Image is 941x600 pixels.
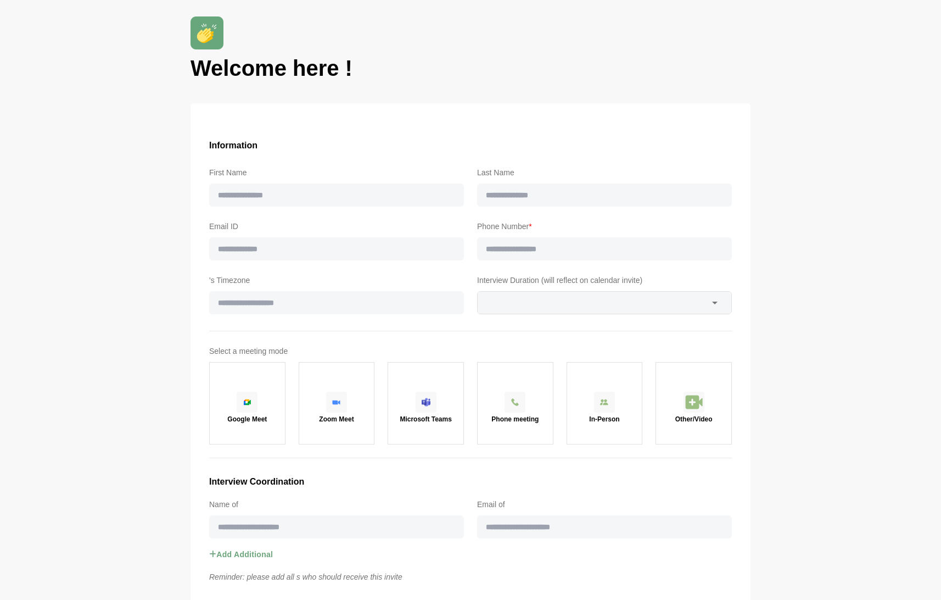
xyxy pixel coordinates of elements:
[589,416,619,423] p: In-Person
[675,416,713,423] p: Other/Video
[209,345,732,358] label: Select a meeting mode
[319,416,354,423] p: Zoom Meet
[477,220,732,233] label: Phone Number
[400,416,451,423] p: Microsoft Teams
[491,416,539,423] p: Phone meeting
[477,274,732,287] label: Interview Duration (will reflect on calendar invite)
[191,54,750,82] h1: Welcome here !
[477,166,732,179] label: Last Name
[209,274,464,287] label: 's Timezone
[209,220,464,233] label: Email ID
[227,416,267,423] p: Google Meet
[477,498,732,511] label: Email of
[209,166,464,179] label: First Name
[209,538,273,570] button: Add Additional
[203,570,738,584] p: Reminder: please add all s who should receive this invite
[209,138,732,153] h3: Information
[209,498,464,511] label: Name of
[209,475,732,489] h3: Interview Coordination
